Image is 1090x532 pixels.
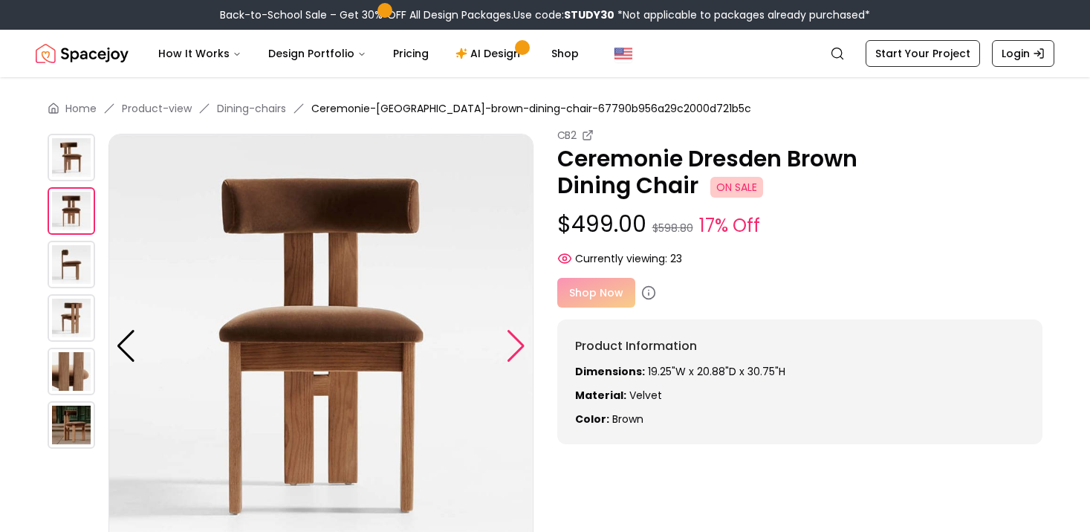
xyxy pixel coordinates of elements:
img: https://storage.googleapis.com/spacejoy-main/assets/67790b956a29c2000d721b5c/product_2_n4084dep7ekf [48,241,95,288]
h6: Product Information [575,337,1025,355]
small: 17% Off [699,213,760,239]
img: United States [614,45,632,62]
span: Use code: [513,7,614,22]
img: Spacejoy Logo [36,39,129,68]
span: ON SALE [710,177,763,198]
small: $598.80 [652,221,693,236]
a: Pricing [381,39,441,68]
a: Product-view [122,101,192,116]
img: https://storage.googleapis.com/spacejoy-main/assets/67790b956a29c2000d721b5c/product_5_98n6421e8ne5 [48,401,95,449]
a: Spacejoy [36,39,129,68]
span: Currently viewing: [575,251,667,266]
span: *Not applicable to packages already purchased* [614,7,870,22]
button: Design Portfolio [256,39,378,68]
strong: Dimensions: [575,364,645,379]
img: https://storage.googleapis.com/spacejoy-main/assets/67790b956a29c2000d721b5c/product_0_bjadcc1b0bmd [48,134,95,181]
a: Start Your Project [866,40,980,67]
strong: Color: [575,412,609,426]
button: How It Works [146,39,253,68]
p: Ceremonie Dresden Brown Dining Chair [557,146,1043,199]
a: Home [65,101,97,116]
nav: breadcrumb [48,101,1042,116]
div: Back-to-School Sale – Get 30% OFF All Design Packages. [220,7,870,22]
p: 19.25"W x 20.88"D x 30.75"H [575,364,1025,379]
b: STUDY30 [564,7,614,22]
p: $499.00 [557,211,1043,239]
a: Login [992,40,1054,67]
span: Ceremonie-[GEOGRAPHIC_DATA]-brown-dining-chair-67790b956a29c2000d721b5c [311,101,751,116]
a: Dining-chairs [217,101,286,116]
span: brown [612,412,643,426]
nav: Global [36,30,1054,77]
img: https://storage.googleapis.com/spacejoy-main/assets/67790b956a29c2000d721b5c/product_4_h85p6elp1o4h [48,348,95,395]
span: Velvet [629,388,662,403]
nav: Main [146,39,591,68]
strong: Material: [575,388,626,403]
a: AI Design [444,39,536,68]
img: https://storage.googleapis.com/spacejoy-main/assets/67790b956a29c2000d721b5c/product_1_nhpe0hpi31i7 [48,187,95,235]
small: CB2 [557,128,577,143]
img: https://storage.googleapis.com/spacejoy-main/assets/67790b956a29c2000d721b5c/product_3_5b49e6km566m [48,294,95,342]
span: 23 [670,251,682,266]
a: Shop [539,39,591,68]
